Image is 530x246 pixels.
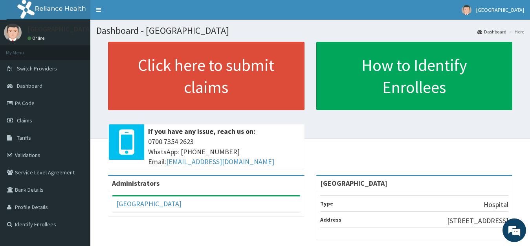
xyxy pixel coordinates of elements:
[17,117,32,124] span: Claims
[28,35,46,41] a: Online
[4,24,22,41] img: User Image
[484,200,508,210] p: Hospital
[316,42,513,110] a: How to Identify Enrollees
[477,28,506,35] a: Dashboard
[476,6,524,13] span: [GEOGRAPHIC_DATA]
[507,28,524,35] li: Here
[96,26,524,36] h1: Dashboard - [GEOGRAPHIC_DATA]
[320,179,387,188] strong: [GEOGRAPHIC_DATA]
[17,134,31,141] span: Tariffs
[148,127,255,136] b: If you have any issue, reach us on:
[166,157,274,166] a: [EMAIL_ADDRESS][DOMAIN_NAME]
[116,199,182,208] a: [GEOGRAPHIC_DATA]
[108,42,304,110] a: Click here to submit claims
[28,26,92,33] p: [GEOGRAPHIC_DATA]
[462,5,471,15] img: User Image
[112,179,160,188] b: Administrators
[17,65,57,72] span: Switch Providers
[148,137,301,167] span: 0700 7354 2623 WhatsApp: [PHONE_NUMBER] Email:
[320,216,341,223] b: Address
[447,216,508,226] p: [STREET_ADDRESS]
[320,200,333,207] b: Type
[17,82,42,89] span: Dashboard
